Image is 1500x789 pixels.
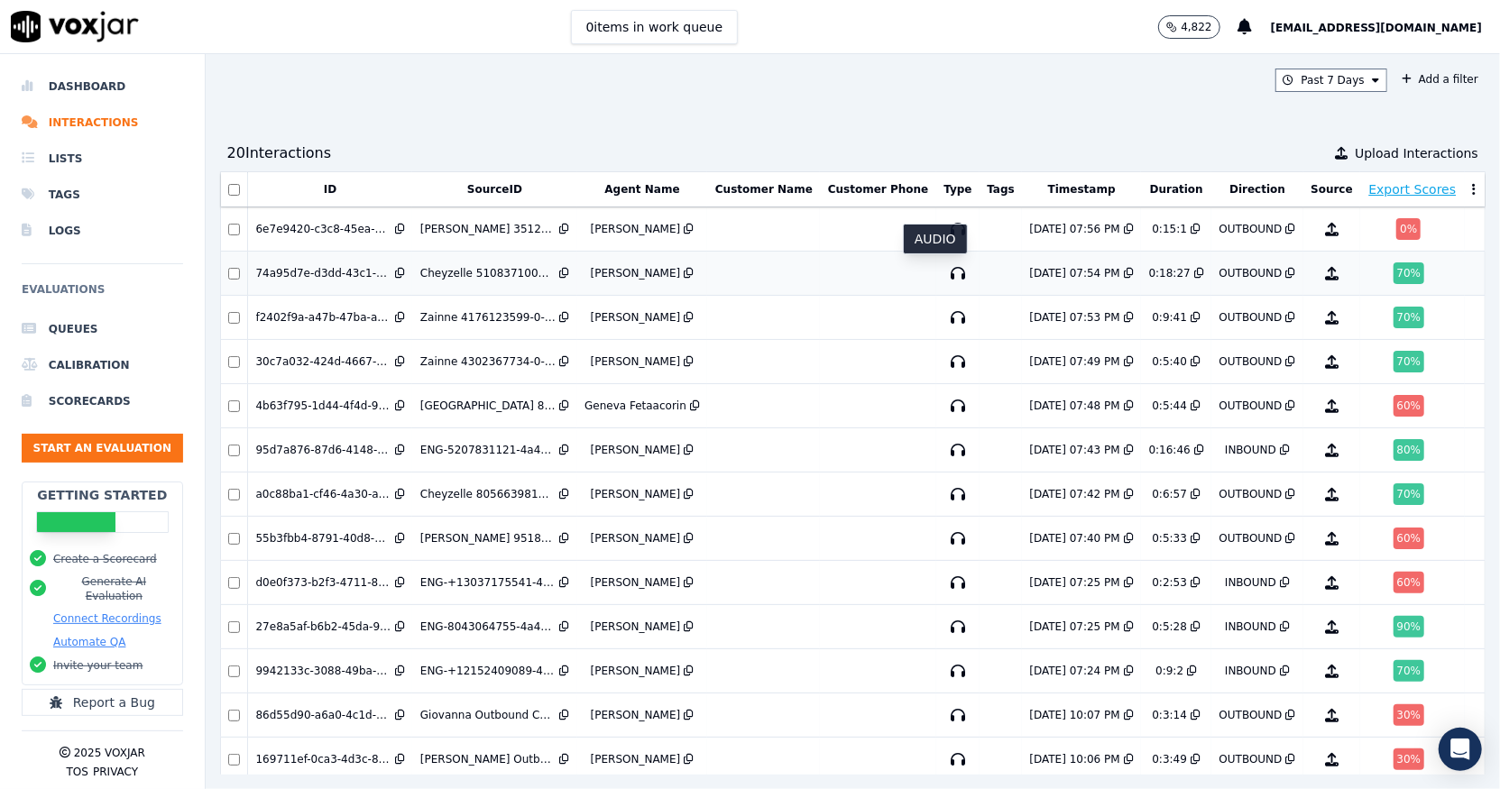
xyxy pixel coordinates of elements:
div: 0:5:33 [1152,531,1187,546]
div: Open Intercom Messenger [1439,728,1482,771]
img: voxjar logo [11,11,139,42]
button: Start an Evaluation [22,434,183,463]
div: 0 % [1396,218,1421,240]
div: OUTBOUND [1219,310,1283,325]
div: OUTBOUND [1219,487,1283,501]
div: [DATE] 10:07 PM [1029,708,1119,722]
button: 0items in work queue [571,10,739,44]
div: [DATE] 07:48 PM [1029,399,1119,413]
div: [GEOGRAPHIC_DATA] 8184346558-0-2025-07-07-18-39-47-4041-1-4a49e2bb42d1-1751927987.127001.1.wav [420,399,556,413]
a: Logs [22,213,183,249]
div: 0:9:41 [1152,310,1187,325]
div: Zainne 4302367734-0-2025-07-07-10-09-49-5055-1-4a49e2bb42d1-1751897389.123986.1.wav [420,354,556,369]
h2: Getting Started [37,486,167,504]
div: 6e7e9420-c3c8-45ea-9c30-c7e6c0f652c9 [256,222,391,236]
div: f2402f9a-a47b-47ba-abcf-5801764e08b2 [256,310,391,325]
button: Export Scores [1369,180,1457,198]
a: Calibration [22,347,183,383]
div: d0e0f373-b2f3-4711-825d-d451f028ca75 [256,575,391,590]
div: 0:6:57 [1152,487,1187,501]
div: a0c88ba1-cf46-4a30-a0dd-2cd6d8e4e595 [256,487,391,501]
div: 0:5:40 [1152,354,1187,369]
div: [PERSON_NAME] [591,266,681,280]
button: Invite your team [53,658,143,673]
div: 0:2:53 [1152,575,1187,590]
div: [PERSON_NAME] [591,619,681,634]
div: [PERSON_NAME] 95189216545-0-2025-07-08-12-12-37-5052-1-4a49e2bb42d1-1751991157.128869.1.wav [420,531,556,546]
div: [PERSON_NAME] [591,752,681,766]
div: [DATE] 07:24 PM [1029,664,1119,678]
button: 4,822 [1158,15,1238,39]
div: OUTBOUND [1219,399,1283,413]
div: [PERSON_NAME] [591,664,681,678]
div: OUTBOUND [1219,531,1283,546]
div: [DATE] 07:53 PM [1029,310,1119,325]
div: 95d7a876-87d6-4148-9486-c7285fed6770 [256,443,391,457]
div: 70 % [1394,307,1425,328]
div: 55b3fbb4-8791-40d8-8e4b-54344674ecb2 [256,531,391,546]
button: Type [943,182,971,197]
button: Agent Name [604,182,679,197]
button: Direction [1229,182,1285,197]
a: Scorecards [22,383,183,419]
div: [PERSON_NAME] [591,354,681,369]
div: INBOUND [1225,443,1276,457]
div: 90 % [1394,616,1425,638]
button: Privacy [93,765,138,779]
a: Dashboard [22,69,183,105]
div: [PERSON_NAME] [591,575,681,590]
div: [PERSON_NAME] Outbound Call.wav [420,752,556,766]
button: SourceID [467,182,522,197]
button: Connect Recordings [53,611,161,626]
div: [DATE] 10:06 PM [1029,752,1119,766]
button: TOS [67,765,88,779]
p: 2025 Voxjar [74,746,145,760]
div: [PERSON_NAME] [591,222,681,236]
button: Past 7 Days [1275,69,1387,92]
div: INBOUND [1225,619,1276,634]
div: [PERSON_NAME] 3512301955-0-2025-07-07-11-37-18-5053-1-4a49e2bb42d1-1751902638.124675.1.wav [420,222,556,236]
div: Giovanna Outbound Call.wav [420,708,556,722]
div: 70 % [1394,483,1425,505]
div: OUTBOUND [1219,752,1283,766]
button: Customer Phone [828,182,928,197]
div: 0:9:2 [1155,664,1183,678]
div: ENG-+13037175541-4a49e2bb42d1-1751902919.124705.wav [420,575,556,590]
div: 0:3:14 [1152,708,1187,722]
div: INBOUND [1225,575,1276,590]
div: 0:5:28 [1152,619,1187,634]
div: [PERSON_NAME] [591,531,681,546]
button: Timestamp [1048,182,1116,197]
div: OUTBOUND [1219,354,1283,369]
button: Create a Scorecard [53,552,157,566]
div: [PERSON_NAME] [591,443,681,457]
button: Customer Name [715,182,813,197]
div: OUTBOUND [1219,266,1283,280]
div: 0:5:44 [1152,399,1187,413]
div: INBOUND [1225,664,1276,678]
div: [DATE] 07:40 PM [1029,531,1119,546]
div: [PERSON_NAME] [591,310,681,325]
span: Upload Interactions [1355,144,1478,162]
div: 9942133c-3088-49ba-a210-eba460c4bf30 [256,664,391,678]
div: [PERSON_NAME] [591,487,681,501]
div: 30 % [1394,704,1425,726]
button: Add a filter [1394,69,1486,90]
a: Lists [22,141,183,177]
div: [PERSON_NAME] [591,708,681,722]
div: 4b63f795-1d44-4f4d-9166-4796aa025539 [256,399,391,413]
div: Cheyzelle 8056639817-0-2025-07-07-13-58-59-4047-1-4a49e2bb42d1-1751911139.125587.1.wav [420,487,556,501]
button: Tags [987,182,1014,197]
div: [DATE] 07:56 PM [1029,222,1119,236]
button: ID [324,182,336,197]
div: 70 % [1394,262,1425,284]
div: 86d55d90-a6a0-4c1d-9ecc-ada794407b62 [256,708,391,722]
a: Tags [22,177,183,213]
div: 30c7a032-424d-4667-81d8-e6c24666f46a [256,354,391,369]
div: Zainne 4176123599-0-2025-07-07-13-22-10-5055-1-4a49e2bb42d1-1751908930.125407.1.wav [420,310,556,325]
div: 74a95d7e-d3dd-43c1-a5b4-6c439f2138fe [256,266,391,280]
div: ENG-+12152409089-4a49e2bb42d1-1751901868.124516.wav [420,664,556,678]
